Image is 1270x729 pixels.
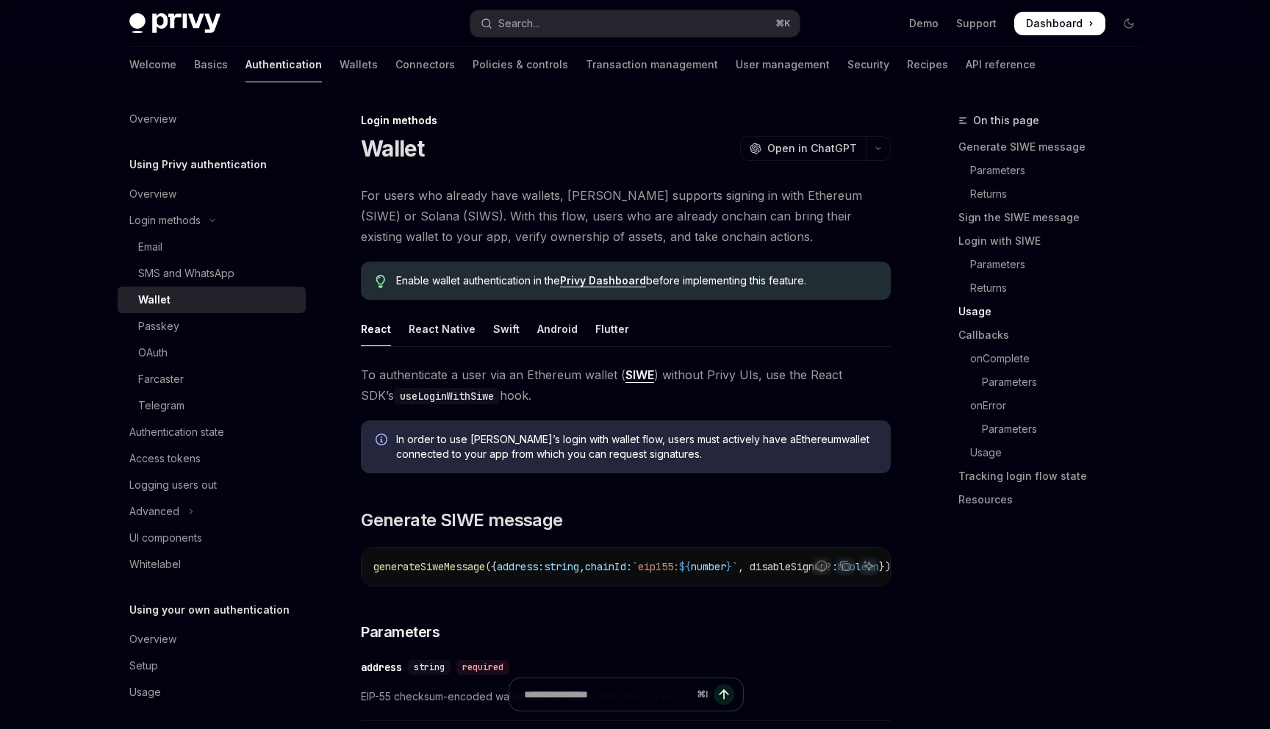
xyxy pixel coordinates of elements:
[138,238,162,256] div: Email
[958,182,1152,206] a: Returns
[909,16,939,31] a: Demo
[586,47,718,82] a: Transaction management
[373,560,485,573] span: generateSiweMessage
[714,684,734,705] button: Send message
[679,560,691,573] span: ${
[118,472,306,498] a: Logging users out
[579,560,585,573] span: ,
[740,136,866,161] button: Open in ChatGPT
[775,18,791,29] span: ⌘ K
[879,560,891,573] span: })
[958,300,1152,323] a: Usage
[691,560,726,573] span: number
[129,110,176,128] div: Overview
[118,498,306,525] button: Toggle Advanced section
[376,275,386,288] svg: Tip
[493,312,520,346] div: Swift
[118,106,306,132] a: Overview
[544,560,579,573] span: string
[129,423,224,441] div: Authentication state
[537,312,578,346] div: Android
[958,159,1152,182] a: Parameters
[958,229,1152,253] a: Login with SIWE
[560,274,646,287] a: Privy Dashboard
[732,560,738,573] span: `
[138,265,234,282] div: SMS and WhatsApp
[361,113,891,128] div: Login methods
[361,622,440,642] span: Parameters
[138,397,184,414] div: Telegram
[129,156,267,173] h5: Using Privy authentication
[118,260,306,287] a: SMS and WhatsApp
[394,388,500,404] code: useLoginWithSiwe
[138,344,168,362] div: OAuth
[118,679,306,705] a: Usage
[118,445,306,472] a: Access tokens
[958,206,1152,229] a: Sign the SIWE message
[395,47,455,82] a: Connectors
[361,364,891,406] span: To authenticate a user via an Ethereum wallet ( ) without Privy UIs, use the React SDK’s hook.
[958,323,1152,347] a: Callbacks
[859,556,878,575] button: Ask AI
[1117,12,1141,35] button: Toggle dark mode
[767,141,857,156] span: Open in ChatGPT
[129,556,181,573] div: Whitelabel
[524,678,691,711] input: Ask a question...
[966,47,1036,82] a: API reference
[396,273,876,288] span: Enable wallet authentication in the before implementing this feature.
[138,291,171,309] div: Wallet
[973,112,1039,129] span: On this page
[361,509,562,532] span: Generate SIWE message
[129,212,201,229] div: Login methods
[832,560,838,573] span: :
[138,317,179,335] div: Passkey
[836,556,855,575] button: Copy the contents from the code block
[1026,16,1083,31] span: Dashboard
[958,135,1152,159] a: Generate SIWE message
[129,47,176,82] a: Welcome
[958,488,1152,511] a: Resources
[129,631,176,648] div: Overview
[958,394,1152,417] a: onError
[498,15,539,32] div: Search...
[118,340,306,366] a: OAuth
[118,525,306,551] a: UI components
[958,417,1152,441] a: Parameters
[118,392,306,419] a: Telegram
[956,16,997,31] a: Support
[361,135,425,162] h1: Wallet
[473,47,568,82] a: Policies & controls
[414,661,445,673] span: string
[129,185,176,203] div: Overview
[118,234,306,260] a: Email
[340,47,378,82] a: Wallets
[497,560,544,573] span: address:
[361,660,402,675] div: address
[138,370,184,388] div: Farcaster
[118,313,306,340] a: Passkey
[958,370,1152,394] a: Parameters
[129,476,217,494] div: Logging users out
[361,312,391,346] div: React
[726,560,732,573] span: }
[958,276,1152,300] a: Returns
[118,551,306,578] a: Whitelabel
[470,10,800,37] button: Open search
[129,503,179,520] div: Advanced
[376,434,390,448] svg: Info
[361,185,891,247] span: For users who already have wallets, [PERSON_NAME] supports signing in with Ethereum (SIWE) or Sol...
[409,312,476,346] div: React Native
[118,626,306,653] a: Overview
[958,253,1152,276] a: Parameters
[129,13,220,34] img: dark logo
[118,419,306,445] a: Authentication state
[129,529,202,547] div: UI components
[118,366,306,392] a: Farcaster
[485,560,497,573] span: ({
[396,432,876,462] span: In order to use [PERSON_NAME]’s login with wallet flow, users must actively have a Ethereum walle...
[194,47,228,82] a: Basics
[118,207,306,234] button: Toggle Login methods section
[625,367,654,383] a: SIWE
[595,312,629,346] div: Flutter
[847,47,889,82] a: Security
